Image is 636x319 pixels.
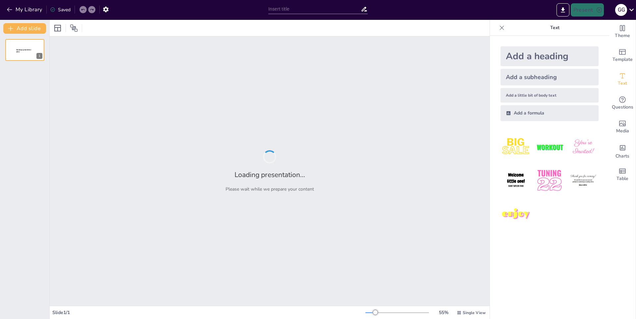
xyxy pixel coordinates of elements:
[501,69,599,85] div: Add a subheading
[612,104,633,111] span: Questions
[226,186,314,192] p: Please wait while we prepare your content
[70,24,78,32] span: Position
[436,309,451,316] div: 55 %
[52,23,63,33] div: Layout
[501,165,531,196] img: 4.jpeg
[616,175,628,182] span: Table
[50,7,71,13] div: Saved
[615,3,627,17] button: g g
[501,88,599,103] div: Add a little bit of body text
[556,3,569,17] button: Export to PowerPoint
[52,309,365,316] div: Slide 1 / 1
[268,4,361,14] input: Insert title
[615,32,630,39] span: Theme
[609,91,636,115] div: Get real-time input from your audience
[609,115,636,139] div: Add images, graphics, shapes or video
[618,80,627,87] span: Text
[501,199,531,230] img: 7.jpeg
[5,4,45,15] button: My Library
[568,132,599,162] img: 3.jpeg
[534,165,565,196] img: 5.jpeg
[507,20,603,36] p: Text
[501,46,599,66] div: Add a heading
[36,53,42,59] div: 1
[16,49,31,53] span: Sendsteps presentation editor
[609,139,636,163] div: Add charts and graphs
[609,44,636,68] div: Add ready made slides
[3,23,46,34] button: Add slide
[609,68,636,91] div: Add text boxes
[609,163,636,187] div: Add a table
[463,310,486,315] span: Single View
[616,127,629,135] span: Media
[615,4,627,16] div: g g
[235,170,305,179] h2: Loading presentation...
[534,132,565,162] img: 2.jpeg
[609,20,636,44] div: Change the overall theme
[615,153,629,160] span: Charts
[501,105,599,121] div: Add a formula
[568,165,599,196] img: 6.jpeg
[5,39,44,61] div: Sendsteps presentation editor1
[612,56,633,63] span: Template
[571,3,604,17] button: Present
[501,132,531,162] img: 1.jpeg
